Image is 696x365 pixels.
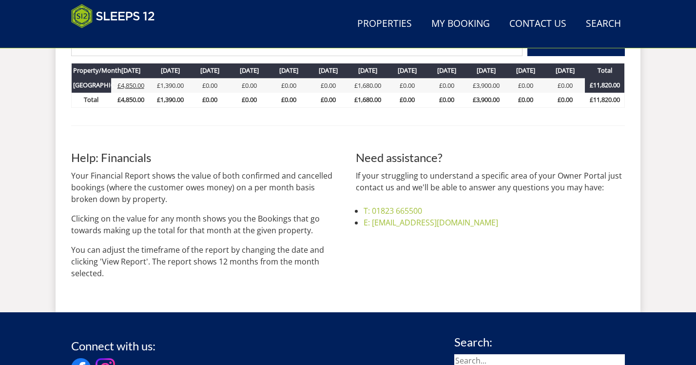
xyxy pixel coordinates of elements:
h3: Search: [454,336,625,348]
th: £0.00 [230,93,269,107]
th: £0.00 [387,93,427,107]
th: [DATE] [466,63,506,78]
th: £0.00 [269,93,309,107]
th: £1,680.00 [348,93,387,107]
a: T: 01823 665500 [364,205,422,216]
p: You can adjust the timeframe of the report by changing the date and clicking 'View Report'. The r... [71,244,340,279]
h3: Help: Financials [71,151,340,164]
h3: Need assistance? [356,151,625,164]
a: £1,390.00 [157,81,184,90]
a: £4,850.00 [117,81,144,90]
th: [DATE] [190,63,230,78]
th: Property/Month [72,63,111,78]
a: [GEOGRAPHIC_DATA] [73,81,135,89]
th: £11,820.00 [585,93,624,107]
th: £0.00 [545,93,585,107]
th: [DATE] [111,63,151,78]
th: [DATE] [151,63,190,78]
th: [DATE] [387,63,427,78]
th: £0.00 [309,93,348,107]
img: Sleeps 12 [71,4,155,28]
a: Properties [353,13,416,35]
th: [DATE] [309,63,348,78]
a: £0.00 [518,81,533,90]
a: £0.00 [321,81,336,90]
th: £4,850.00 [111,93,151,107]
iframe: Customer reviews powered by Trustpilot [66,34,169,42]
th: Total [585,63,624,78]
p: If your struggling to understand a specific area of your Owner Portal just contact us and we'll b... [356,170,625,193]
th: £0.00 [190,93,230,107]
a: £0.00 [202,81,217,90]
a: My Booking [427,13,494,35]
th: [DATE] [230,63,269,78]
p: Your Financial Report shows the value of both confirmed and cancelled bookings (where the custome... [71,170,340,205]
a: £3,900.00 [473,81,500,90]
th: [DATE] [545,63,585,78]
a: Contact Us [505,13,570,35]
a: £0.00 [281,81,296,90]
a: £0.00 [242,81,257,90]
th: £1,390.00 [151,93,190,107]
h3: Connect with us: [71,340,155,352]
a: Search [582,13,625,35]
a: £0.00 [439,81,454,90]
th: £0.00 [427,93,466,107]
a: £1,680.00 [354,81,381,90]
th: £0.00 [506,93,545,107]
p: Clicking on the value for any month shows you the Bookings that go towards making up the total fo... [71,213,340,236]
th: [DATE] [269,63,309,78]
th: [DATE] [506,63,545,78]
a: £0.00 [400,81,415,90]
th: [DATE] [427,63,466,78]
th: £11,820.00 [585,78,624,93]
a: £0.00 [558,81,573,90]
th: Total [72,93,111,107]
th: [DATE] [348,63,387,78]
th: £3,900.00 [466,93,506,107]
a: E: [EMAIL_ADDRESS][DOMAIN_NAME] [364,217,498,228]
